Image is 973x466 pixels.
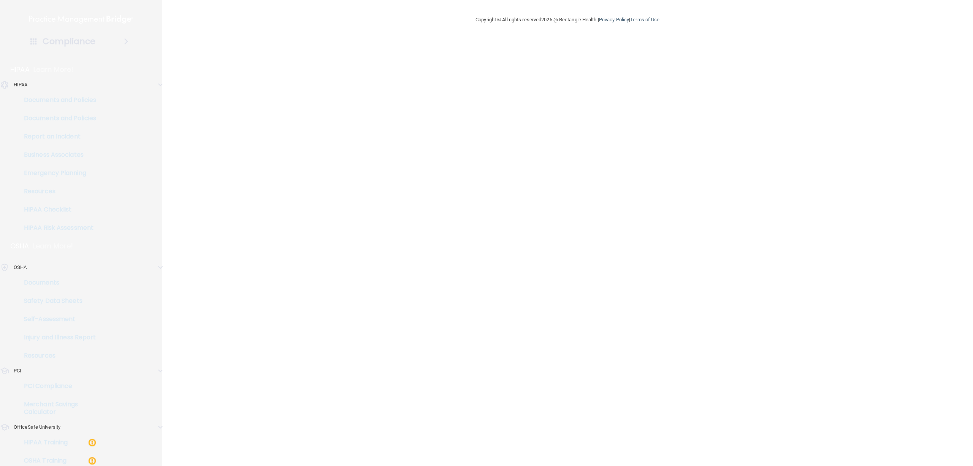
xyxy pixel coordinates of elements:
p: HIPAA Checklist [5,206,109,213]
a: Privacy Policy [599,17,629,22]
p: OSHA Training [5,457,67,464]
h4: Compliance [43,36,95,47]
p: HIPAA [14,80,28,89]
p: Documents and Policies [5,115,109,122]
p: Documents [5,279,109,286]
p: OSHA [14,263,27,272]
p: Report an Incident [5,133,109,140]
img: warning-circle.0cc9ac19.png [87,438,97,447]
p: PCI Compliance [5,382,109,390]
p: Self-Assessment [5,315,109,323]
a: Terms of Use [630,17,659,22]
p: HIPAA Risk Assessment [5,224,109,232]
img: warning-circle.0cc9ac19.png [87,456,97,466]
p: Injury and Illness Report [5,334,109,341]
p: Learn More! [33,242,73,251]
p: Documents and Policies [5,96,109,104]
p: Merchant Savings Calculator [5,401,109,416]
p: Emergency Planning [5,169,109,177]
div: Copyright © All rights reserved 2025 @ Rectangle Health | | [429,8,706,32]
p: Safety Data Sheets [5,297,109,305]
p: Resources [5,188,109,195]
p: OSHA [10,242,29,251]
p: HIPAA [10,65,30,74]
p: Business Associates [5,151,109,159]
p: Resources [5,352,109,359]
p: OfficeSafe University [14,423,60,432]
p: PCI [14,366,21,375]
p: HIPAA Training [5,439,68,446]
p: Learn More! [33,65,74,74]
img: PMB logo [29,12,133,27]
